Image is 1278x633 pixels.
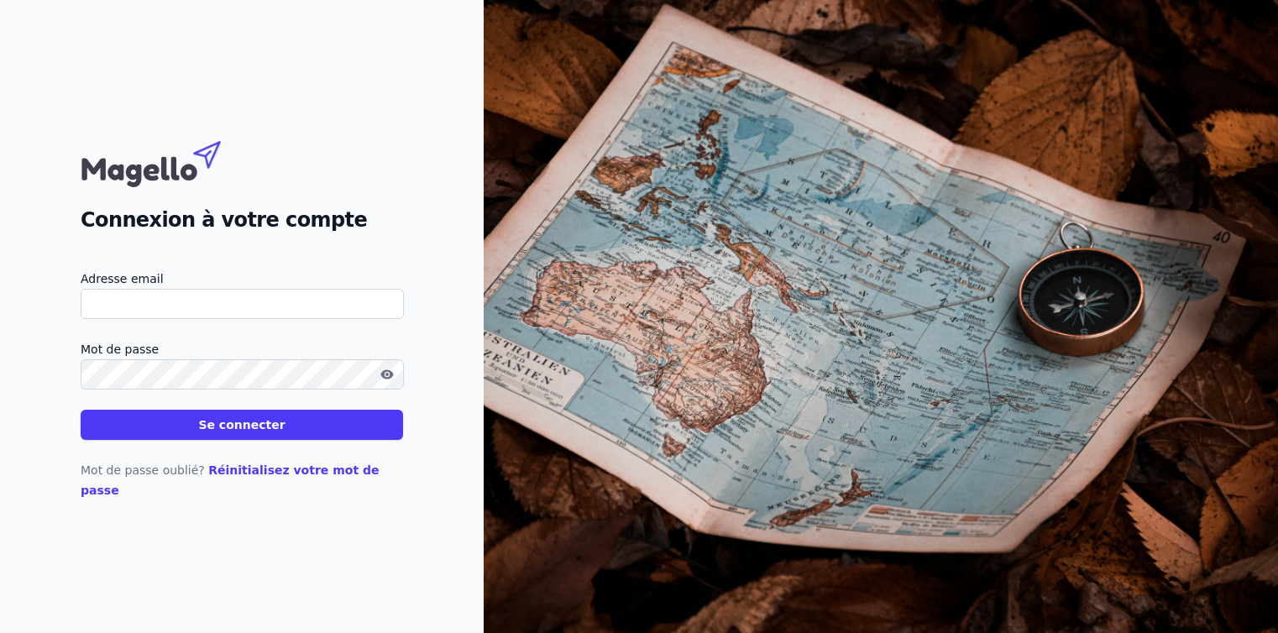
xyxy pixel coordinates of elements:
h2: Connexion à votre compte [81,205,403,235]
button: Se connecter [81,410,403,440]
p: Mot de passe oublié? [81,460,403,500]
a: Réinitialisez votre mot de passe [81,463,380,497]
img: Magello [81,133,257,191]
label: Mot de passe [81,339,403,359]
label: Adresse email [81,269,403,289]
